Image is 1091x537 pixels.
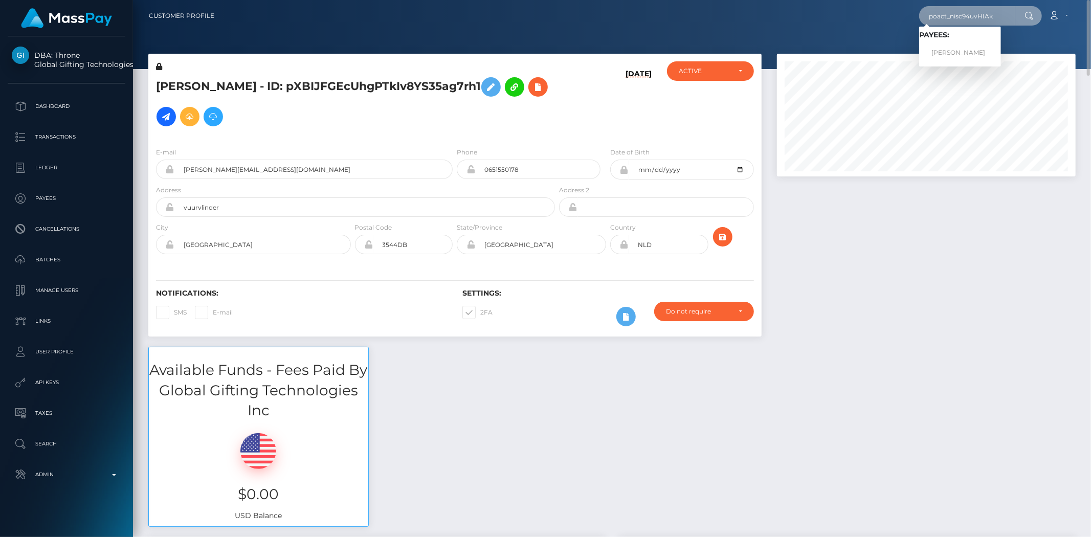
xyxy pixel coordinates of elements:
[12,283,121,298] p: Manage Users
[12,160,121,175] p: Ledger
[559,186,589,195] label: Address 2
[355,223,392,232] label: Postal Code
[919,6,1015,26] input: Search...
[8,186,125,211] a: Payees
[8,400,125,426] a: Taxes
[156,148,176,157] label: E-mail
[149,5,214,27] a: Customer Profile
[8,51,125,69] span: DBA: Throne Global Gifting Technologies Inc
[149,420,368,526] div: USD Balance
[195,306,233,319] label: E-mail
[8,94,125,119] a: Dashboard
[462,306,493,319] label: 2FA
[8,462,125,487] a: Admin
[667,61,754,81] button: ACTIVE
[12,314,121,329] p: Links
[156,223,168,232] label: City
[240,433,276,469] img: USD.png
[8,278,125,303] a: Manage Users
[457,223,502,232] label: State/Province
[8,308,125,334] a: Links
[8,431,125,457] a: Search
[12,191,121,206] p: Payees
[919,31,1001,39] h6: Payees:
[919,43,1001,62] a: [PERSON_NAME]
[156,289,447,298] h6: Notifications:
[12,467,121,482] p: Admin
[12,252,121,267] p: Batches
[12,221,121,237] p: Cancellations
[12,344,121,360] p: User Profile
[156,306,187,319] label: SMS
[8,216,125,242] a: Cancellations
[149,360,368,420] h3: Available Funds - Fees Paid By Global Gifting Technologies Inc
[12,375,121,390] p: API Keys
[157,484,361,504] h3: $0.00
[12,99,121,114] p: Dashboard
[8,370,125,395] a: API Keys
[626,70,652,135] h6: [DATE]
[654,302,754,321] button: Do not require
[12,47,29,64] img: Global Gifting Technologies Inc
[679,67,730,75] div: ACTIVE
[8,155,125,181] a: Ledger
[156,72,549,131] h5: [PERSON_NAME] - ID: pXBIJFGEcUhgPTkIv8YS35ag7rh1
[610,223,636,232] label: Country
[666,307,730,316] div: Do not require
[156,186,181,195] label: Address
[157,107,176,126] a: Initiate Payout
[8,339,125,365] a: User Profile
[457,148,477,157] label: Phone
[8,124,125,150] a: Transactions
[12,129,121,145] p: Transactions
[462,289,753,298] h6: Settings:
[12,406,121,421] p: Taxes
[610,148,650,157] label: Date of Birth
[21,8,112,28] img: MassPay Logo
[12,436,121,452] p: Search
[8,247,125,273] a: Batches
